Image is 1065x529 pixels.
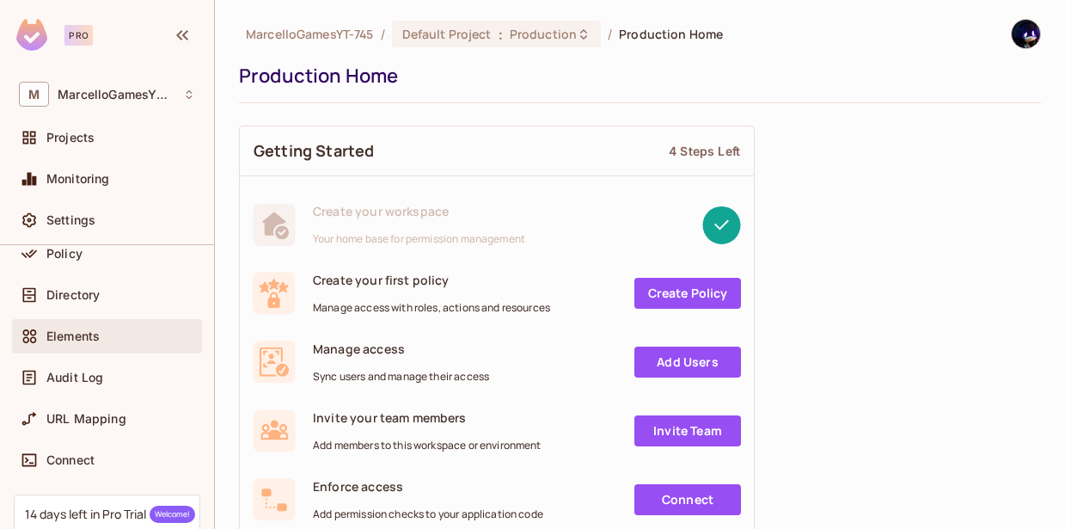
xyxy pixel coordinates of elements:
img: MarcelloGamesYT (Marcello Pio Marsiglia) [1012,20,1040,48]
a: Connect [634,484,741,515]
span: Elements [46,329,100,343]
span: Add members to this workspace or environment [313,439,542,452]
span: Your home base for permission management [313,232,525,246]
div: Production Home [239,63,1032,89]
span: URL Mapping [46,412,126,426]
span: Connect [46,453,95,467]
span: Settings [46,213,95,227]
a: Create Policy [634,278,741,309]
span: M [19,82,49,107]
span: Directory [46,288,100,302]
span: Sync users and manage their access [313,370,489,384]
span: : [498,28,504,41]
div: 4 Steps Left [669,143,740,159]
span: Invite your team members [313,409,542,426]
a: Invite Team [634,415,741,446]
span: Audit Log [46,371,103,384]
span: Create your first policy [313,272,550,288]
span: Workspace: MarcelloGamesYT-745 [58,88,174,101]
span: Production Home [619,26,723,42]
span: Production [510,26,577,42]
li: / [381,26,385,42]
span: Policy [46,247,83,261]
span: Getting Started [254,140,374,162]
a: Add Users [634,347,741,378]
span: Enforce access [313,478,543,495]
span: Welcome! [150,506,195,523]
span: Monitoring [46,172,110,186]
div: Pro [64,25,93,46]
span: Add permission checks to your application code [313,507,543,521]
span: Create your workspace [313,203,525,219]
span: the active workspace [246,26,374,42]
span: Projects [46,131,95,145]
span: Default Project [402,26,492,42]
img: SReyMgAAAABJRU5ErkJggg== [16,19,47,51]
div: 14 days left in Pro Trial [25,506,195,523]
span: Manage access [313,341,489,357]
span: Manage access with roles, actions and resources [313,301,550,315]
li: / [608,26,612,42]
